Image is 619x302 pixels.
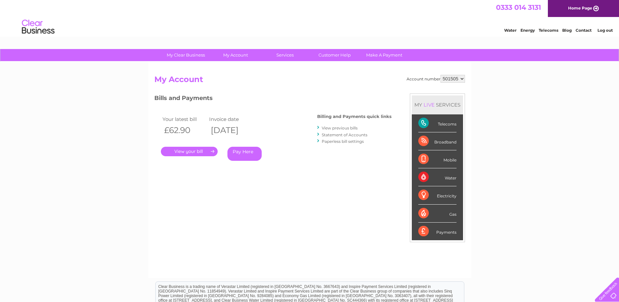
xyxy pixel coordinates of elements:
[317,114,392,119] h4: Billing and Payments quick links
[161,147,218,156] a: .
[539,28,558,33] a: Telecoms
[322,126,358,130] a: View previous bills
[154,75,465,87] h2: My Account
[418,168,457,186] div: Water
[418,114,457,132] div: Telecoms
[209,49,262,61] a: My Account
[418,150,457,168] div: Mobile
[258,49,312,61] a: Services
[22,17,55,37] img: logo.png
[322,139,364,144] a: Paperless bill settings
[322,132,367,137] a: Statement of Accounts
[504,28,517,33] a: Water
[418,205,457,223] div: Gas
[357,49,411,61] a: Make A Payment
[156,4,464,32] div: Clear Business is a trading name of Verastar Limited (registered in [GEOGRAPHIC_DATA] No. 3667643...
[418,186,457,204] div: Electricity
[412,95,463,114] div: MY SERVICES
[227,147,262,161] a: Pay Here
[161,124,208,137] th: £62.90
[407,75,465,83] div: Account number
[520,28,535,33] a: Energy
[496,3,541,11] a: 0333 014 3131
[159,49,213,61] a: My Clear Business
[154,93,392,105] h3: Bills and Payments
[308,49,362,61] a: Customer Help
[422,102,436,108] div: LIVE
[562,28,572,33] a: Blog
[208,115,255,124] td: Invoice date
[576,28,592,33] a: Contact
[208,124,255,137] th: [DATE]
[597,28,613,33] a: Log out
[418,132,457,150] div: Broadband
[418,223,457,240] div: Payments
[161,115,208,124] td: Your latest bill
